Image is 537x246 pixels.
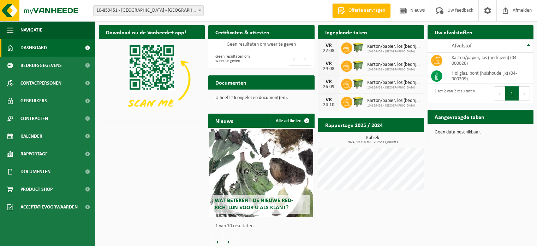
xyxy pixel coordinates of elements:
div: Geen resultaten om weer te geven [212,51,258,67]
div: VR [322,79,336,85]
h2: Certificaten & attesten [208,25,276,39]
span: Afvalstof [452,43,472,49]
h2: Download nu de Vanheede+ app! [99,25,193,39]
h2: Aangevraagde taken [428,110,491,124]
div: 29-08 [322,67,336,71]
span: 2024: 19,100 m3 - 2025: 11,800 m3 [322,141,424,144]
a: Alle artikelen [270,114,314,128]
span: Offerte aanvragen [347,7,387,14]
span: Contracten [20,110,48,127]
span: Wat betekent de nieuwe RED-richtlijn voor u als klant? [215,198,293,210]
img: WB-1100-HPE-GN-50 [352,96,364,108]
td: hol glas, bont (huishoudelijk) (04-000209) [446,68,533,84]
span: Product Shop [20,181,53,198]
button: Previous [289,52,300,66]
h2: Documenten [208,75,253,89]
p: 1 van 10 resultaten [215,224,311,229]
span: Karton/papier, los (bedrijven) [367,80,420,86]
div: VR [322,97,336,103]
span: Bedrijfsgegevens [20,57,62,74]
span: Rapportage [20,145,48,163]
h2: Uw afvalstoffen [428,25,479,39]
h2: Nieuws [208,114,240,127]
p: Geen data beschikbaar. [435,130,526,135]
p: U heeft 26 ongelezen document(en). [215,96,307,101]
span: 10-859451 - [GEOGRAPHIC_DATA] [367,104,420,108]
a: Bekijk rapportage [371,132,423,146]
h2: Rapportage 2025 / 2024 [318,118,390,132]
div: 1 tot 2 van 2 resultaten [431,86,475,101]
button: Previous [494,86,505,101]
span: 10-859451 - [GEOGRAPHIC_DATA] [367,68,420,72]
div: VR [322,61,336,67]
div: VR [322,43,336,48]
h3: Kubiek [322,136,424,144]
div: 24-10 [322,103,336,108]
span: 10-859451 - GOLF PARK TERVUREN - TERVUREN [93,5,204,16]
button: Next [519,86,530,101]
img: WB-1100-HPE-GN-50 [352,78,364,90]
img: WB-1100-HPE-GN-50 [352,41,364,53]
td: Geen resultaten om weer te geven [208,39,314,49]
span: 10-859451 - [GEOGRAPHIC_DATA] [367,50,420,54]
img: Download de VHEPlus App [99,39,205,119]
a: Offerte aanvragen [332,4,390,18]
td: karton/papier, los (bedrijven) (04-000026) [446,53,533,68]
span: 10-859451 - GOLF PARK TERVUREN - TERVUREN [94,6,203,16]
img: WB-1100-HPE-GN-50 [352,59,364,71]
button: Next [300,52,311,66]
button: 1 [505,86,519,101]
span: Acceptatievoorwaarden [20,198,78,216]
span: Navigatie [20,21,42,39]
div: 26-09 [322,85,336,90]
span: Karton/papier, los (bedrijven) [367,62,420,68]
span: Gebruikers [20,92,47,110]
h2: Ingeplande taken [318,25,374,39]
span: Documenten [20,163,50,181]
a: Wat betekent de nieuwe RED-richtlijn voor u als klant? [209,129,313,217]
div: 22-08 [322,48,336,53]
span: Karton/papier, los (bedrijven) [367,44,420,50]
span: 10-859451 - [GEOGRAPHIC_DATA] [367,86,420,90]
span: Karton/papier, los (bedrijven) [367,98,420,104]
span: Kalender [20,127,42,145]
span: Contactpersonen [20,74,61,92]
span: Dashboard [20,39,47,57]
